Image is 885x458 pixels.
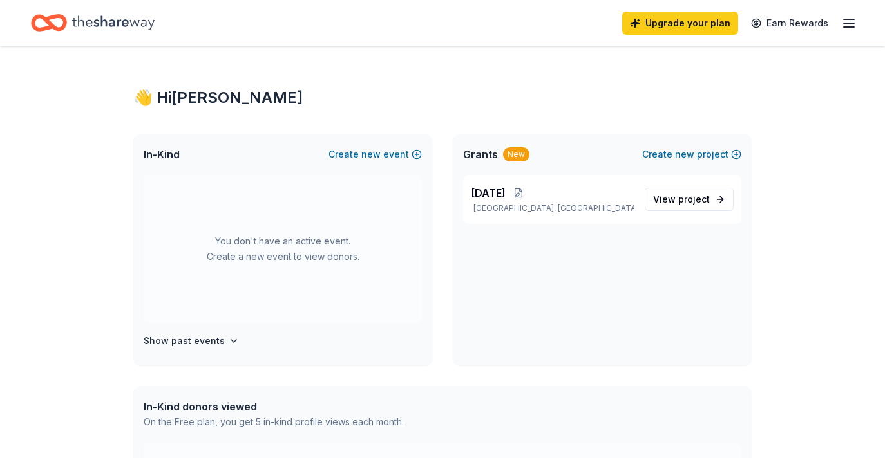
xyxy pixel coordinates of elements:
span: new [361,147,381,162]
span: project [678,194,710,205]
a: View project [645,188,734,211]
span: new [675,147,694,162]
button: Show past events [144,333,239,349]
a: Earn Rewards [743,12,836,35]
button: Createnewproject [642,147,741,162]
span: In-Kind [144,147,180,162]
h4: Show past events [144,333,225,349]
p: [GEOGRAPHIC_DATA], [GEOGRAPHIC_DATA] [471,203,634,214]
div: New [503,147,529,161]
a: Upgrade your plan [622,12,738,35]
div: On the Free plan, you get 5 in-kind profile views each month. [144,414,404,430]
a: Home [31,8,155,38]
span: Grants [463,147,498,162]
div: In-Kind donors viewed [144,399,404,414]
div: You don't have an active event. Create a new event to view donors. [144,175,422,323]
div: 👋 Hi [PERSON_NAME] [133,87,752,108]
button: Createnewevent [328,147,422,162]
span: View [653,192,710,207]
span: [DATE] [471,185,506,201]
